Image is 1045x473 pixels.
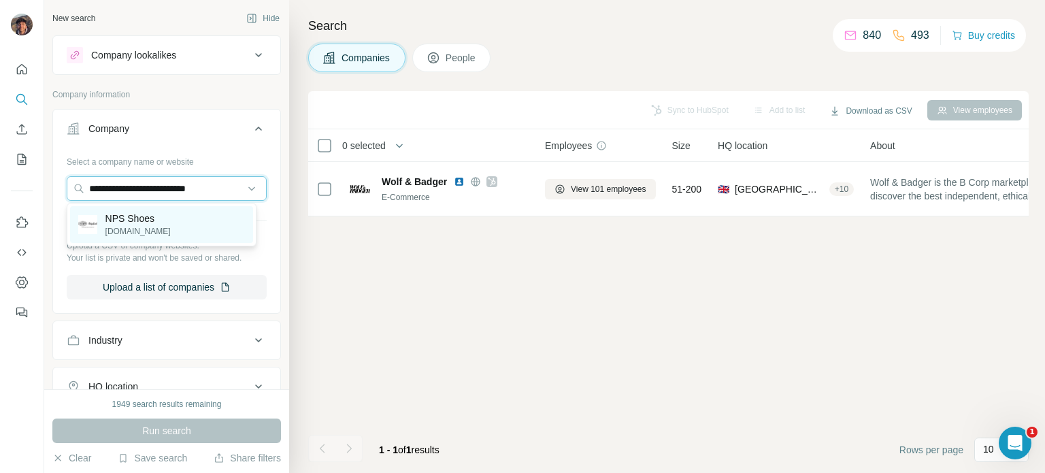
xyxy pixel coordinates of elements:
[1027,427,1038,438] span: 1
[911,27,929,44] p: 493
[53,324,280,357] button: Industry
[672,182,702,196] span: 51-200
[11,117,33,142] button: Enrich CSV
[11,240,33,265] button: Use Surfe API
[398,444,406,455] span: of
[342,51,391,65] span: Companies
[112,398,222,410] div: 1949 search results remaining
[88,333,122,347] div: Industry
[214,451,281,465] button: Share filters
[446,51,477,65] span: People
[52,12,95,25] div: New search
[11,210,33,235] button: Use Surfe on LinkedIn
[545,139,592,152] span: Employees
[545,179,656,199] button: View 101 employees
[11,14,33,35] img: Avatar
[870,139,895,152] span: About
[67,275,267,299] button: Upload a list of companies
[91,48,176,62] div: Company lookalikes
[952,26,1015,45] button: Buy credits
[571,183,646,195] span: View 101 employees
[52,88,281,101] p: Company information
[718,182,729,196] span: 🇬🇧
[406,444,412,455] span: 1
[718,139,767,152] span: HQ location
[11,147,33,172] button: My lists
[105,212,171,225] p: NPS Shoes
[118,451,187,465] button: Save search
[11,270,33,295] button: Dashboard
[88,380,138,393] div: HQ location
[11,300,33,325] button: Feedback
[999,427,1031,459] iframe: Intercom live chat
[899,443,963,457] span: Rows per page
[379,444,398,455] span: 1 - 1
[11,87,33,112] button: Search
[382,175,447,189] span: Wolf & Badger
[53,112,280,150] button: Company
[820,101,921,121] button: Download as CSV
[863,27,881,44] p: 840
[672,139,691,152] span: Size
[53,370,280,403] button: HQ location
[105,225,171,238] p: [DOMAIN_NAME]
[308,16,1029,35] h4: Search
[454,176,465,187] img: LinkedIn logo
[349,178,371,200] img: Logo of Wolf & Badger
[735,182,824,196] span: [GEOGRAPHIC_DATA], [GEOGRAPHIC_DATA], [GEOGRAPHIC_DATA]
[983,442,994,456] p: 10
[237,8,289,29] button: Hide
[382,191,529,203] div: E-Commerce
[78,215,97,234] img: NPS Shoes
[53,39,280,71] button: Company lookalikes
[829,183,854,195] div: + 10
[88,122,129,135] div: Company
[342,139,386,152] span: 0 selected
[11,57,33,82] button: Quick start
[52,451,91,465] button: Clear
[67,150,267,168] div: Select a company name or website
[379,444,439,455] span: results
[67,252,267,264] p: Your list is private and won't be saved or shared.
